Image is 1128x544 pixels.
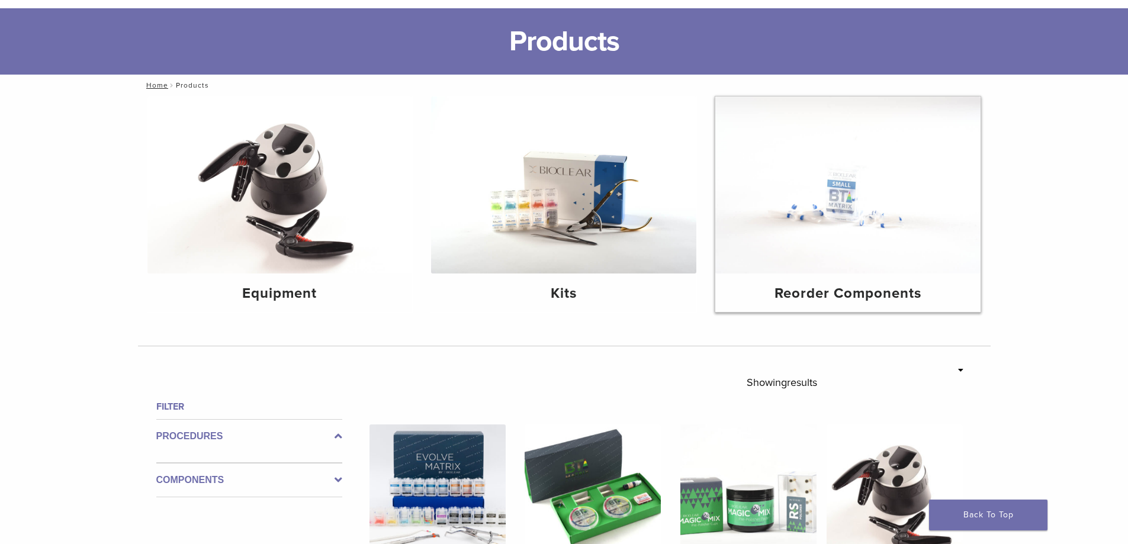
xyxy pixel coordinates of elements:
img: Reorder Components [715,96,981,273]
p: Showing results [747,370,817,395]
img: Kits [431,96,696,273]
a: Reorder Components [715,96,981,312]
label: Components [156,473,342,487]
label: Procedures [156,429,342,443]
a: Home [143,81,168,89]
h4: Reorder Components [725,283,971,304]
a: Equipment [147,96,413,312]
a: Back To Top [929,500,1047,530]
a: Kits [431,96,696,312]
nav: Products [138,75,991,96]
img: Equipment [147,96,413,273]
h4: Kits [441,283,687,304]
h4: Filter [156,400,342,414]
h4: Equipment [157,283,403,304]
span: / [168,82,176,88]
